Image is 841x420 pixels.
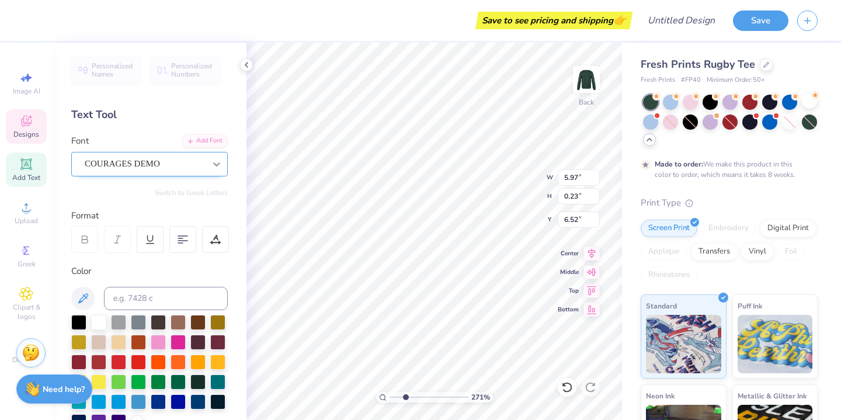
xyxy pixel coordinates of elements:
span: Upload [15,216,38,225]
span: 👉 [613,13,626,27]
div: Format [71,209,229,223]
div: Text Tool [71,107,228,123]
input: e.g. 7428 c [104,287,228,310]
div: Back [579,97,594,107]
span: # FP40 [681,75,701,85]
img: Puff Ink [738,315,813,373]
div: Add Font [182,134,228,148]
strong: Made to order: [655,159,703,169]
strong: Need help? [43,384,85,395]
span: Neon Ink [646,390,675,402]
img: Standard [646,315,721,373]
span: Designs [13,130,39,139]
div: Digital Print [760,220,816,237]
span: Fresh Prints [641,75,675,85]
div: Save to see pricing and shipping [478,12,630,29]
div: Print Type [641,196,818,210]
span: Decorate [12,355,40,365]
input: Untitled Design [638,9,724,32]
span: Puff Ink [738,300,762,312]
img: Back [575,68,598,91]
span: Personalized Numbers [171,62,213,78]
button: Save [733,11,788,31]
label: Font [71,134,89,148]
span: Image AI [13,86,40,96]
div: Foil [777,243,805,261]
div: Transfers [691,243,738,261]
span: Middle [558,268,579,276]
div: Applique [641,243,687,261]
span: Add Text [12,173,40,182]
button: Switch to Greek Letters [155,188,228,197]
div: Vinyl [741,243,774,261]
div: We make this product in this color to order, which means it takes 8 weeks. [655,159,798,180]
span: Center [558,249,579,258]
span: Top [558,287,579,295]
div: Embroidery [701,220,756,237]
div: Rhinestones [641,266,697,284]
span: Personalized Names [92,62,133,78]
span: Bottom [558,306,579,314]
span: Fresh Prints Rugby Tee [641,57,755,71]
span: Minimum Order: 50 + [707,75,765,85]
span: Greek [18,259,36,269]
span: Metallic & Glitter Ink [738,390,807,402]
span: Standard [646,300,677,312]
span: Clipart & logos [6,303,47,321]
span: 271 % [471,392,490,402]
div: Screen Print [641,220,697,237]
div: Color [71,265,228,278]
